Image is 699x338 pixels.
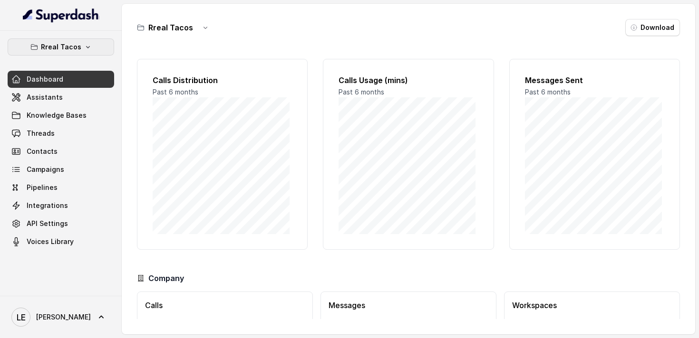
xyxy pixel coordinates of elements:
h2: Calls Usage (mins) [339,75,478,86]
span: [PERSON_NAME] [36,312,91,322]
span: Pipelines [27,183,58,192]
text: LE [17,312,26,322]
a: API Settings [8,215,114,232]
h2: Messages Sent [525,75,664,86]
span: Past 6 months [339,88,384,96]
span: Dashboard [27,75,63,84]
h3: Rreal Tacos [148,22,193,33]
span: Assistants [27,93,63,102]
a: Campaigns [8,161,114,178]
span: Threads [27,129,55,138]
a: Voices Library [8,233,114,250]
span: Contacts [27,147,58,156]
h3: Workspaces [512,300,672,311]
p: Available [512,319,672,328]
span: Campaigns [27,165,64,174]
a: Contacts [8,143,114,160]
p: Available [329,319,488,328]
img: light.svg [23,8,99,23]
a: Threads [8,125,114,142]
a: Integrations [8,197,114,214]
button: Rreal Tacos [8,38,114,56]
h3: Calls [145,300,305,311]
h3: Company [148,272,184,284]
a: Dashboard [8,71,114,88]
button: Download [625,19,680,36]
p: Available [145,319,305,328]
span: Past 6 months [153,88,198,96]
span: API Settings [27,219,68,228]
p: Rreal Tacos [41,41,81,53]
a: Pipelines [8,179,114,196]
a: [PERSON_NAME] [8,304,114,330]
a: Knowledge Bases [8,107,114,124]
span: Knowledge Bases [27,111,87,120]
span: Voices Library [27,237,74,246]
span: Integrations [27,201,68,210]
a: Assistants [8,89,114,106]
h3: Messages [329,300,488,311]
span: Past 6 months [525,88,571,96]
h2: Calls Distribution [153,75,292,86]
